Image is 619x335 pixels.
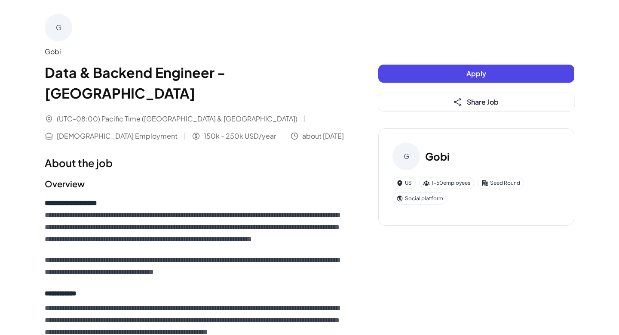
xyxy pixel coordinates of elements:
[392,143,420,170] div: G
[466,69,486,78] span: Apply
[392,192,447,205] div: Social platform
[478,177,524,189] div: Seed Round
[57,131,178,141] span: [DEMOGRAPHIC_DATA] Employment
[467,97,499,106] span: Share Job
[419,177,474,189] div: 1-50 employees
[204,131,276,141] span: 150k - 250k USD/year
[45,177,344,190] h2: Overview
[392,177,416,189] div: US
[45,47,344,57] div: Gobi
[57,114,297,124] span: (UTC-08:00) Pacific Time ([GEOGRAPHIC_DATA] & [GEOGRAPHIC_DATA])
[378,65,574,83] button: Apply
[45,14,72,41] div: G
[378,93,574,111] button: Share Job
[425,149,450,164] h3: Gobi
[45,62,344,103] h1: Data & Backend Engineer - [GEOGRAPHIC_DATA]
[45,155,344,171] h1: About the job
[302,131,344,141] span: about [DATE]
